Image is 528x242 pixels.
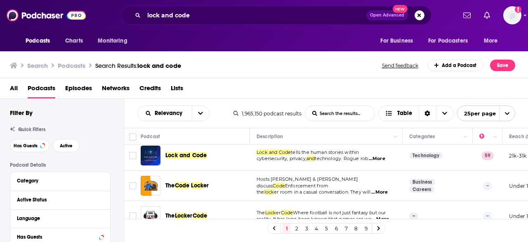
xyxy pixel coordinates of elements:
[14,144,38,148] span: Has Guests
[460,8,474,22] a: Show notifications dropdown
[141,176,160,196] img: The Code Locker
[129,212,137,220] span: Toggle select row
[257,210,265,216] span: The
[257,216,372,222] span: reality. It has long been known that games are wo
[285,183,329,189] span: Enforcement from
[165,212,207,220] a: TheLockerCode
[483,182,492,190] p: --
[165,151,207,160] a: Lock and Code
[10,139,49,152] button: Has Guests
[17,178,98,184] div: Category
[342,223,350,233] a: 7
[129,152,137,159] span: Toggle select row
[95,62,181,69] a: Search Results:lock and code
[302,223,311,233] a: 3
[369,156,385,162] span: ...More
[352,223,360,233] a: 8
[509,152,526,159] p: 21k-31k
[265,210,276,216] span: Lock
[264,189,274,195] span: lock
[366,10,408,20] button: Open AdvancedNew
[165,182,175,189] span: The
[7,7,86,23] img: Podchaser - Follow, Share and Rate Podcasts
[484,35,498,47] span: More
[423,33,480,49] button: open menu
[478,33,508,49] button: open menu
[322,223,330,233] a: 5
[65,81,92,98] span: Episodes
[490,60,515,71] button: Save
[10,109,33,117] h2: Filter By
[233,110,302,117] div: 1,965,150 podcast results
[17,197,98,203] div: Active Status
[17,216,98,221] div: Language
[28,81,55,98] a: Podcasts
[457,107,496,120] span: 25 per page
[481,151,494,160] p: 59
[292,223,301,233] a: 2
[191,182,203,189] span: Lock
[273,183,285,189] span: Code
[137,62,181,69] span: lock and code
[20,33,61,49] button: open menu
[315,156,368,161] span: technology. Rogue rob
[10,162,111,168] p: Podcast Details
[17,175,104,186] button: Category
[139,81,161,98] span: Credits
[503,6,521,24] button: Show profile menu
[60,144,73,148] span: Active
[393,5,408,13] span: New
[187,212,192,219] span: er
[18,127,45,132] span: Quick Filters
[409,132,435,141] div: Categories
[332,223,340,233] a: 6
[409,213,418,219] p: --
[461,132,471,142] button: Column Actions
[203,182,209,189] span: er
[479,132,491,141] div: Power Score
[380,35,413,47] span: For Business
[515,6,521,13] svg: Add a profile image
[379,62,421,69] button: Send feedback
[428,35,468,47] span: For Podcasters
[141,206,160,226] img: The Locker Code
[95,62,181,69] div: Search Results:
[409,152,443,159] a: Technology
[98,35,127,47] span: Monitoring
[10,81,18,98] a: All
[409,186,434,193] a: Careers
[375,33,423,49] button: open menu
[274,189,370,195] span: er room in a casual conversation. They will
[419,106,436,121] div: Sort Direction
[409,179,435,185] a: Business
[283,223,291,233] a: 1
[306,156,315,161] span: and
[397,110,412,116] span: Table
[391,132,401,142] button: Column Actions
[481,8,493,22] a: Show notifications dropdown
[276,210,280,216] span: er
[372,216,389,223] span: ...More
[60,33,88,49] a: Charts
[144,9,366,22] input: Search podcasts, credits, & more...
[138,110,192,116] button: open menu
[171,81,183,98] a: Lists
[378,105,454,121] h2: Choose View
[312,223,321,233] a: 4
[155,110,185,116] span: Relevancy
[165,182,209,190] a: TheCodeLocker
[192,106,209,121] button: open menu
[165,152,207,159] span: Lock and Code
[141,132,160,141] div: Podcast
[141,146,160,165] img: Lock and Code
[121,6,431,25] div: Search podcasts, credits, & more...
[102,81,130,98] span: Networks
[92,33,138,49] button: open menu
[165,212,175,219] span: The
[137,105,210,121] h2: Choose List sort
[257,189,264,195] span: the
